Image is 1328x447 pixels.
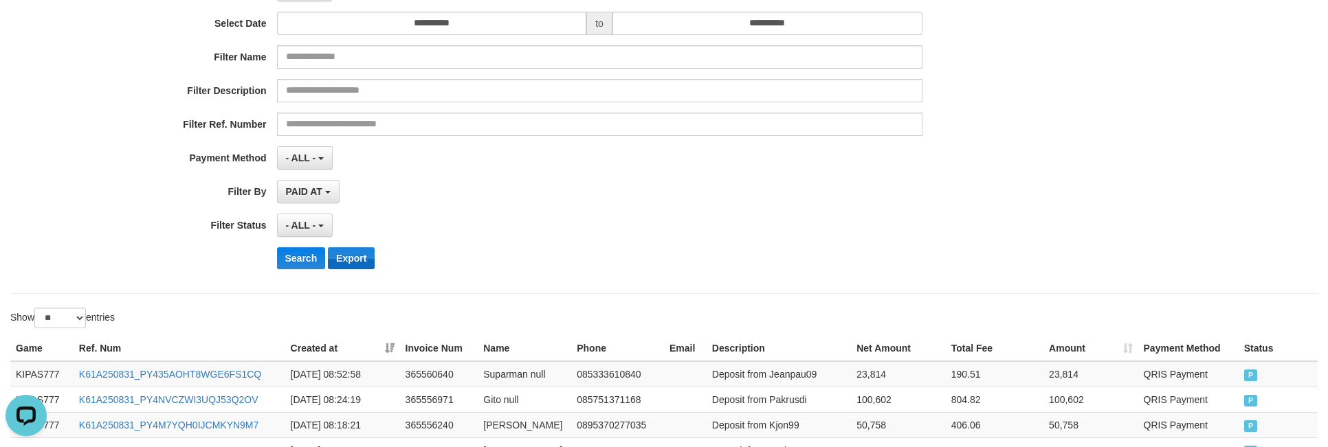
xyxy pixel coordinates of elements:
span: PAID [1244,395,1258,406]
td: 23,814 [851,361,945,387]
td: Deposit from Pakrusdi [707,387,851,412]
th: Total Fee [946,336,1043,361]
th: Description [707,336,851,361]
td: 085333610840 [571,361,664,387]
th: Ref. Num [74,336,285,361]
select: Showentries [34,308,86,328]
a: K61A250831_PY4M7YQH0IJCMKYN9M7 [79,420,258,431]
td: 804.82 [946,387,1043,412]
td: 365556971 [400,387,478,412]
th: Name [478,336,571,361]
td: 406.06 [946,412,1043,437]
td: QRIS Payment [1138,412,1239,437]
th: Amount: activate to sort column ascending [1043,336,1138,361]
th: Payment Method [1138,336,1239,361]
td: [PERSON_NAME] [478,412,571,437]
td: KIPAS777 [10,387,74,412]
td: 50,758 [1043,412,1138,437]
td: QRIS Payment [1138,361,1239,387]
span: PAID [1244,369,1258,381]
td: 365556240 [400,412,478,437]
span: PAID [1244,420,1258,432]
td: Deposit from Jeanpau09 [707,361,851,387]
th: Created at: activate to sort column ascending [285,336,400,361]
th: Status [1239,336,1318,361]
td: 50,758 [851,412,945,437]
td: 365560640 [400,361,478,387]
td: Suparman null [478,361,571,387]
td: [DATE] 08:18:21 [285,412,400,437]
td: [DATE] 08:24:19 [285,387,400,412]
th: Email [664,336,707,361]
button: PAID AT [277,180,340,203]
td: 190.51 [946,361,1043,387]
span: - ALL - [286,152,316,163]
span: - ALL - [286,220,316,231]
td: [DATE] 08:52:58 [285,361,400,387]
td: 0895370277035 [571,412,664,437]
td: Gito null [478,387,571,412]
td: Deposit from Kjon99 [707,412,851,437]
button: - ALL - [277,214,333,237]
span: PAID AT [286,186,322,197]
button: Search [277,247,326,269]
td: QRIS Payment [1138,387,1239,412]
button: Open LiveChat chat widget [5,5,47,47]
td: 100,602 [851,387,945,412]
td: 23,814 [1043,361,1138,387]
td: 085751371168 [571,387,664,412]
button: - ALL - [277,146,333,170]
a: K61A250831_PY435AOHT8WGE6FS1CQ [79,369,261,380]
th: Invoice Num [400,336,478,361]
th: Net Amount [851,336,945,361]
td: 100,602 [1043,387,1138,412]
span: to [586,12,612,35]
th: Game [10,336,74,361]
a: K61A250831_PY4NVCZWI3UQJ53Q2OV [79,394,258,405]
label: Show entries [10,308,115,328]
th: Phone [571,336,664,361]
td: KIPAS777 [10,361,74,387]
button: Export [328,247,375,269]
